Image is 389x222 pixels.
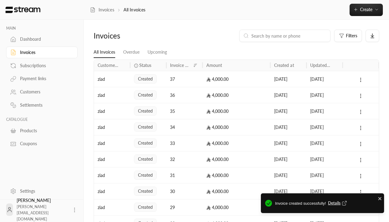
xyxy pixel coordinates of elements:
[138,108,153,114] span: created
[98,151,127,167] div: ziad
[170,135,199,151] div: 33
[98,71,127,87] div: ziad
[206,167,267,183] div: 4,000.00
[20,128,70,134] div: Products
[123,47,140,58] a: Overdue
[274,135,303,151] div: [DATE]
[310,87,339,103] div: [DATE]
[328,200,348,206] button: Details
[98,199,127,215] div: ziad
[170,151,199,167] div: 32
[20,63,70,69] div: Subscriptions
[206,119,267,135] div: 4,000.00
[98,167,127,183] div: ziad
[206,183,267,199] div: 4,000.00
[6,73,78,85] a: Payment links
[90,7,145,13] nav: breadcrumb
[90,7,114,13] a: Invoices
[310,63,331,68] div: Updated at
[20,89,70,95] div: Customers
[346,34,357,38] span: Filters
[98,135,127,151] div: ziad
[206,151,267,167] div: 4,000.00
[98,119,127,135] div: ziad
[274,63,294,68] div: Created at
[206,103,267,119] div: 4,000.00
[124,7,146,13] p: All Invoices
[192,62,199,69] button: Sort
[274,71,303,87] div: [DATE]
[310,135,339,151] div: [DATE]
[274,119,303,135] div: [DATE]
[98,183,127,199] div: ziad
[170,199,199,215] div: 29
[310,71,339,87] div: [DATE]
[170,119,199,135] div: 34
[6,185,78,197] a: Settings
[206,87,267,103] div: 4,000.00
[275,200,380,207] span: Invoice created successfully!
[94,47,115,58] a: All Invoices
[148,47,167,58] a: Upcoming
[170,87,199,103] div: 36
[360,7,372,12] span: Create
[17,197,68,222] div: [PERSON_NAME]
[20,49,70,55] div: Invoices
[310,119,339,135] div: [DATE]
[6,33,78,45] a: Dashboard
[310,183,339,199] div: [DATE]
[310,103,339,119] div: [DATE]
[138,188,153,194] span: created
[6,138,78,150] a: Coupons
[251,32,326,39] input: Search by name or phone
[98,63,119,68] div: Customer name
[310,167,339,183] div: [DATE]
[6,125,78,137] a: Products
[138,92,153,98] span: created
[138,156,153,162] span: created
[98,87,127,103] div: ziad
[17,204,49,221] span: [PERSON_NAME][EMAIL_ADDRESS][DOMAIN_NAME]
[20,36,70,42] div: Dashboard
[6,47,78,59] a: Invoices
[274,87,303,103] div: [DATE]
[170,103,199,119] div: 35
[206,63,222,68] div: Amount
[274,103,303,119] div: [DATE]
[6,26,78,31] p: MAIN
[6,117,78,122] p: CATALOGUE
[170,71,199,87] div: 37
[274,183,303,199] div: [DATE]
[138,204,153,210] span: created
[20,76,70,82] div: Payment links
[138,172,153,178] span: created
[274,151,303,167] div: [DATE]
[138,76,153,82] span: created
[139,62,152,68] span: Status
[206,71,267,87] div: 4,000.00
[206,199,267,215] div: 4,000.00
[378,195,382,201] button: close
[98,103,127,119] div: ziad
[206,135,267,151] div: 4,000.00
[94,31,160,41] div: Invoices
[6,99,78,111] a: Settlements
[138,124,153,130] span: created
[310,151,339,167] div: [DATE]
[170,167,199,183] div: 31
[6,60,78,72] a: Subscriptions
[20,102,70,108] div: Settlements
[20,188,70,194] div: Settings
[334,30,362,42] button: Filters
[274,167,303,183] div: [DATE]
[170,63,191,68] div: Invoice no.
[20,141,70,147] div: Coupons
[138,140,153,146] span: created
[170,183,199,199] div: 30
[5,6,41,13] img: Logo
[350,4,383,16] button: Create
[6,86,78,98] a: Customers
